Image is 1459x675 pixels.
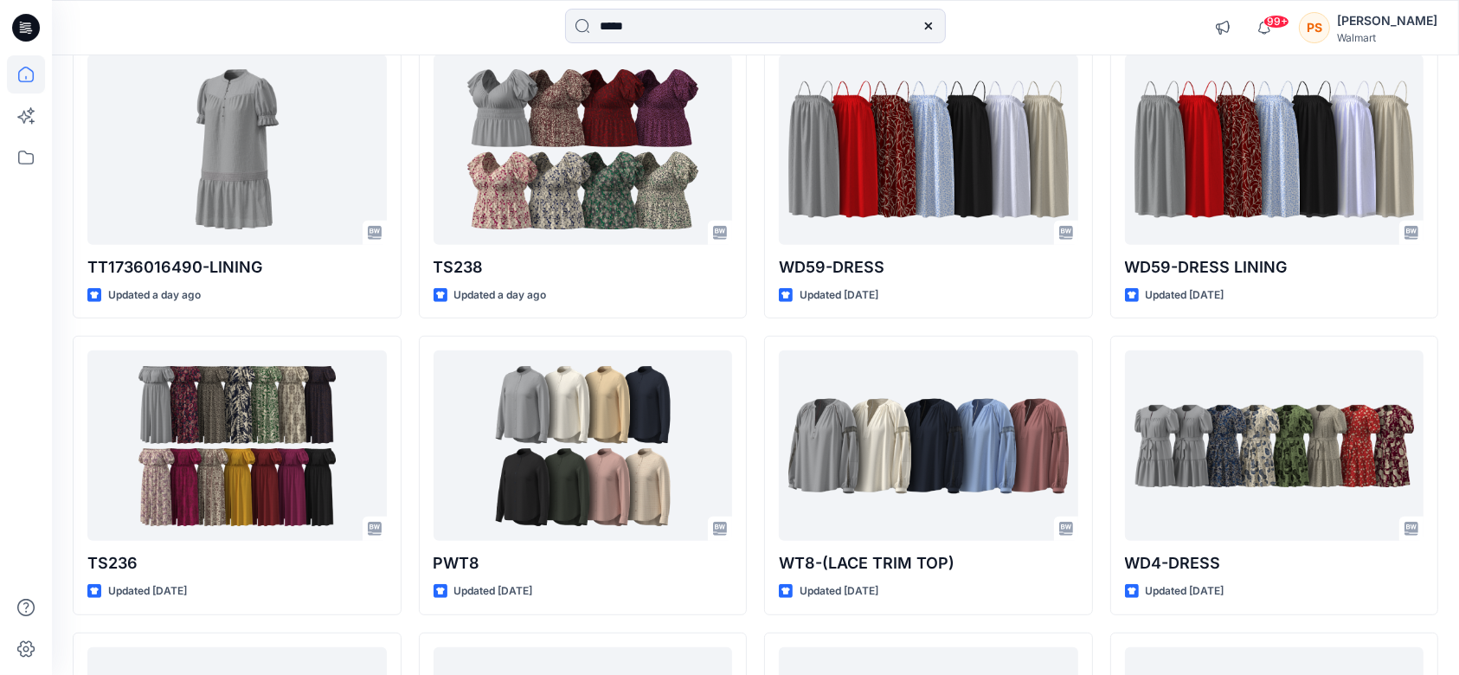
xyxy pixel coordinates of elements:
[779,551,1078,575] p: WT8-(LACE TRIM TOP)
[779,55,1078,245] a: WD59-DRESS
[1299,12,1330,43] div: PS
[1146,582,1224,601] p: Updated [DATE]
[1263,15,1289,29] span: 99+
[434,55,733,245] a: TS238
[1337,10,1437,31] div: [PERSON_NAME]
[779,255,1078,280] p: WD59-DRESS
[434,551,733,575] p: PWT8
[454,582,533,601] p: Updated [DATE]
[779,350,1078,541] a: WT8-(LACE TRIM TOP)
[108,286,201,305] p: Updated a day ago
[87,255,387,280] p: TT1736016490-LINING
[87,350,387,541] a: TS236
[454,286,547,305] p: Updated a day ago
[1125,551,1424,575] p: WD4-DRESS
[87,551,387,575] p: TS236
[434,255,733,280] p: TS238
[108,582,187,601] p: Updated [DATE]
[1125,350,1424,541] a: WD4-DRESS
[434,350,733,541] a: PWT8
[1146,286,1224,305] p: Updated [DATE]
[1337,31,1437,44] div: Walmart
[87,55,387,245] a: TT1736016490-LINING
[800,286,878,305] p: Updated [DATE]
[800,582,878,601] p: Updated [DATE]
[1125,255,1424,280] p: WD59-DRESS LINING
[1125,55,1424,245] a: WD59-DRESS LINING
